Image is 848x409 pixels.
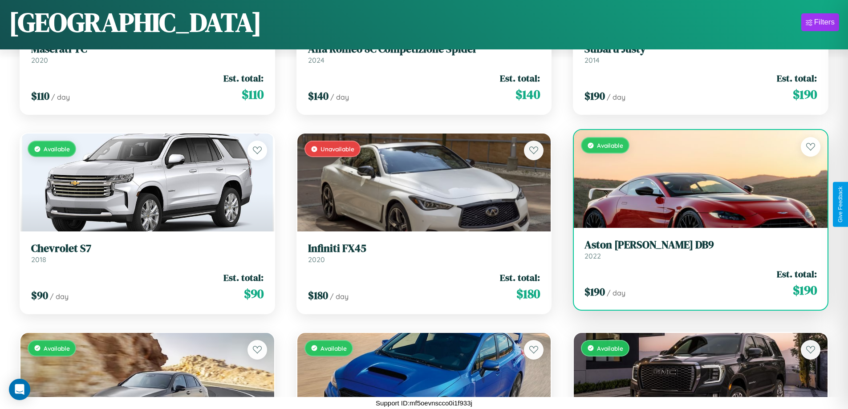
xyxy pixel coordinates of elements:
span: 2014 [584,56,600,65]
span: $ 110 [242,85,264,103]
p: Support ID: mf5oevnscco0i1f933j [376,397,472,409]
span: 2018 [31,255,46,264]
a: Aston [PERSON_NAME] DB92022 [584,239,817,260]
span: Est. total: [223,271,264,284]
h3: Maserati TC [31,43,264,56]
span: Est. total: [223,72,264,85]
span: 2022 [584,251,601,260]
span: / day [607,93,625,101]
span: / day [330,292,349,301]
span: / day [330,93,349,101]
span: $ 140 [515,85,540,103]
div: Filters [814,18,835,27]
h3: Subaru Justy [584,43,817,56]
h3: Infiniti FX45 [308,242,540,255]
span: / day [607,288,625,297]
span: $ 190 [793,281,817,299]
span: Available [44,344,70,352]
a: Chevrolet S72018 [31,242,264,264]
h3: Alfa Romeo 8C Competizione Spider [308,43,540,56]
a: Subaru Justy2014 [584,43,817,65]
span: / day [50,292,69,301]
span: $ 190 [584,89,605,103]
span: $ 180 [516,285,540,303]
span: 2024 [308,56,325,65]
h3: Aston [PERSON_NAME] DB9 [584,239,817,251]
div: Open Intercom Messenger [9,379,30,400]
h3: Chevrolet S7 [31,242,264,255]
span: / day [51,93,70,101]
a: Infiniti FX452020 [308,242,540,264]
span: Est. total: [777,267,817,280]
span: $ 90 [31,288,48,303]
span: Available [321,344,347,352]
h1: [GEOGRAPHIC_DATA] [9,4,262,40]
span: $ 180 [308,288,328,303]
span: $ 190 [793,85,817,103]
span: Available [597,142,623,149]
div: Give Feedback [837,186,844,223]
span: 2020 [31,56,48,65]
span: 2020 [308,255,325,264]
span: Est. total: [500,72,540,85]
span: Est. total: [777,72,817,85]
a: Maserati TC2020 [31,43,264,65]
span: Unavailable [321,145,354,153]
span: $ 190 [584,284,605,299]
span: $ 110 [31,89,49,103]
span: Est. total: [500,271,540,284]
span: $ 140 [308,89,329,103]
span: Available [597,344,623,352]
span: Available [44,145,70,153]
button: Filters [801,13,839,31]
a: Alfa Romeo 8C Competizione Spider2024 [308,43,540,65]
span: $ 90 [244,285,264,303]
